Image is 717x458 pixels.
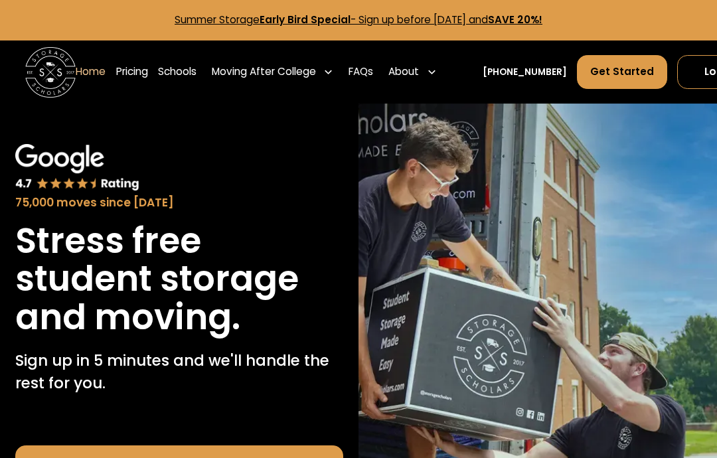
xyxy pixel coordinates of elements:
div: Moving After College [206,54,339,90]
p: Sign up in 5 minutes and we'll handle the rest for you. [15,349,343,395]
a: home [25,47,76,98]
a: Pricing [116,54,148,90]
a: Summer StorageEarly Bird Special- Sign up before [DATE] andSAVE 20%! [175,13,542,27]
a: Home [76,54,106,90]
strong: SAVE 20%! [488,13,542,27]
h1: Stress free student storage and moving. [15,222,343,337]
img: Storage Scholars main logo [25,47,76,98]
strong: Early Bird Special [260,13,351,27]
a: Get Started [577,55,667,90]
div: About [388,64,419,80]
a: Schools [158,54,197,90]
div: 75,000 moves since [DATE] [15,194,343,212]
img: Google 4.7 star rating [15,144,139,191]
div: About [384,54,442,90]
div: Moving After College [212,64,316,80]
a: [PHONE_NUMBER] [483,66,567,79]
a: FAQs [349,54,373,90]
